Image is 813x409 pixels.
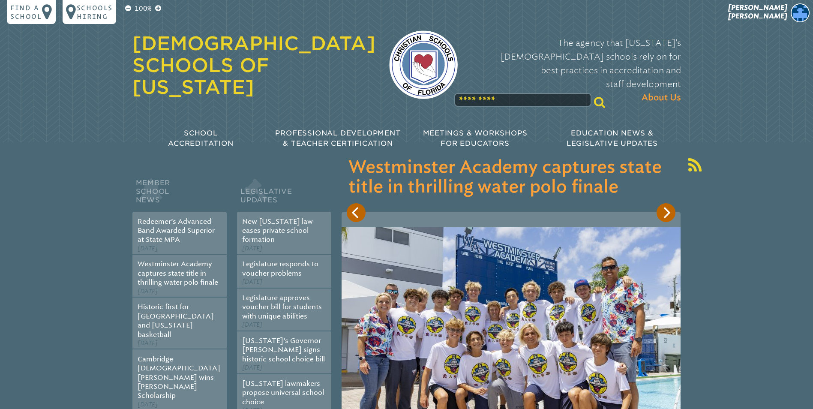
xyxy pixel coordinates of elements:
h2: Member School News [132,177,227,212]
button: Previous [347,203,366,222]
a: Redeemer’s Advanced Band Awarded Superior at State MPA [138,217,215,244]
a: Legislature approves voucher bill for students with unique abilities [242,294,322,320]
a: Cambridge [DEMOGRAPHIC_DATA][PERSON_NAME] wins [PERSON_NAME] Scholarship [138,355,220,400]
h3: Westminster Academy captures state title in thrilling water polo finale [348,158,674,197]
a: [DEMOGRAPHIC_DATA] Schools of [US_STATE] [132,32,375,98]
a: [US_STATE] lawmakers propose universal school choice [242,379,324,406]
span: [DATE] [138,288,158,295]
a: [US_STATE]’s Governor [PERSON_NAME] signs historic school choice bill [242,337,325,363]
span: [DATE] [242,364,262,371]
p: Schools Hiring [77,3,113,21]
span: [DATE] [138,245,158,252]
h2: Legislative Updates [237,177,331,212]
p: 100% [133,3,153,14]
a: Historic first for [GEOGRAPHIC_DATA] and [US_STATE] basketball [138,303,214,338]
a: Westminster Academy captures state title in thrilling water polo finale [138,260,218,286]
span: Professional Development & Teacher Certification [275,129,400,147]
a: New [US_STATE] law eases private school formation [242,217,313,244]
span: [DATE] [138,401,158,408]
p: The agency that [US_STATE]’s [DEMOGRAPHIC_DATA] schools rely on for best practices in accreditati... [471,36,681,105]
button: Next [657,203,675,222]
span: [DATE] [242,245,262,252]
span: School Accreditation [168,129,233,147]
span: [DATE] [242,278,262,286]
p: Find a school [10,3,42,21]
span: About Us [642,91,681,105]
span: [DATE] [242,321,262,328]
a: Legislature responds to voucher problems [242,260,318,277]
img: csf-logo-web-colors.png [389,30,458,99]
span: [PERSON_NAME] [PERSON_NAME] [728,3,787,20]
span: Education News & Legislative Updates [567,129,658,147]
span: [DATE] [138,340,158,347]
span: Meetings & Workshops for Educators [423,129,528,147]
img: 32634ba875e65b9387dfbd07b35517ac [791,3,810,22]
